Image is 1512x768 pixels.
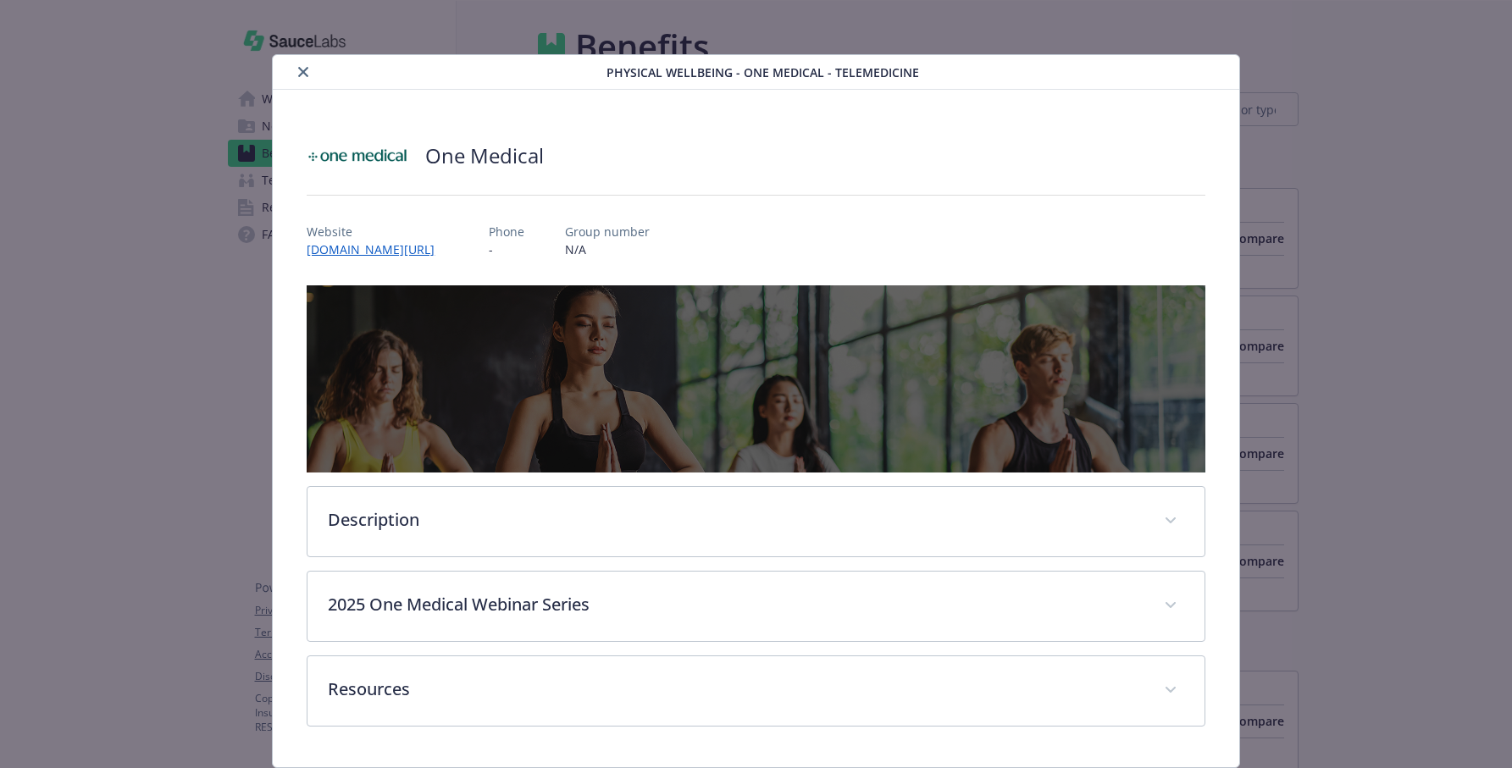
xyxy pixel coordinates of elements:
[307,487,1204,556] div: Description
[293,62,313,82] button: close
[489,223,524,240] p: Phone
[328,592,1143,617] p: 2025 One Medical Webinar Series
[328,677,1143,702] p: Resources
[565,240,650,258] p: N/A
[328,507,1143,533] p: Description
[425,141,544,170] h2: One Medical
[606,64,919,81] span: Physical Wellbeing - One Medical - TeleMedicine
[307,130,408,181] img: One Medical
[565,223,650,240] p: Group number
[307,223,448,240] p: Website
[307,572,1204,641] div: 2025 One Medical Webinar Series
[307,656,1204,726] div: Resources
[489,240,524,258] p: -
[152,54,1361,768] div: details for plan Physical Wellbeing - One Medical - TeleMedicine
[307,285,1205,472] img: banner
[307,241,448,257] a: [DOMAIN_NAME][URL]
